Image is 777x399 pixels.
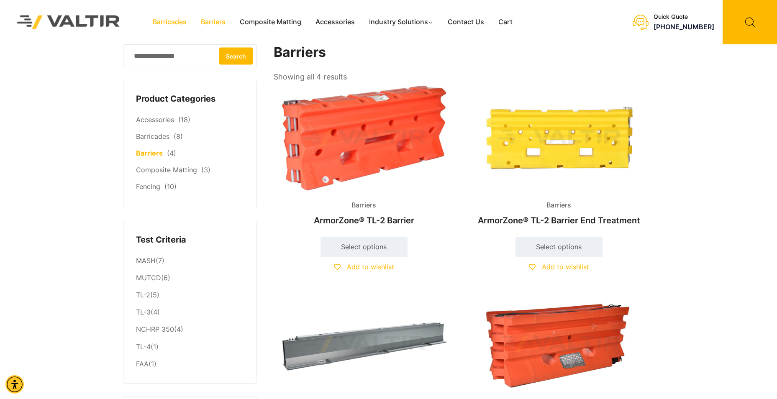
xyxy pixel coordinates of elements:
[515,237,603,257] a: Select options for “ArmorZone® TL-2 Barrier End Treatment”
[146,16,194,28] a: Barricades
[274,84,454,192] img: An orange plastic barrier with a textured surface, designed for traffic control or safety purposes.
[136,270,244,287] li: (6)
[136,115,174,124] a: Accessories
[136,356,244,371] li: (1)
[136,274,161,282] a: MUTCD
[178,115,190,124] span: (18)
[123,44,257,67] input: Search for:
[136,149,163,157] a: Barriers
[469,211,649,230] h2: ArmorZone® TL-2 Barrier End Treatment
[654,13,714,20] div: Quick Quote
[362,16,441,28] a: Industry Solutions
[164,182,177,191] span: (10)
[347,263,394,271] span: Add to wishlist
[219,47,253,64] button: Search
[321,237,408,257] a: Select options for “ArmorZone® TL-2 Barrier”
[136,321,244,338] li: (4)
[334,263,394,271] a: Add to wishlist
[345,199,382,212] span: Barriers
[540,199,577,212] span: Barriers
[308,16,362,28] a: Accessories
[136,343,151,351] a: TL-4
[491,16,520,28] a: Cart
[441,16,491,28] a: Contact Us
[136,360,149,368] a: FAA
[542,263,589,271] span: Add to wishlist
[136,166,197,174] a: Composite Matting
[136,338,244,356] li: (1)
[274,84,454,230] a: BarriersArmorZone® TL-2 Barrier
[136,287,244,304] li: (5)
[167,149,176,157] span: (4)
[136,291,150,299] a: TL-2
[136,252,244,269] li: (7)
[274,211,454,230] h2: ArmorZone® TL-2 Barrier
[529,263,589,271] a: Add to wishlist
[136,132,169,141] a: Barricades
[136,182,160,191] a: Fencing
[233,16,308,28] a: Composite Matting
[201,166,210,174] span: (3)
[6,5,131,40] img: Valtir Rentals
[194,16,233,28] a: Barriers
[274,70,347,84] p: Showing all 4 results
[5,375,24,394] div: Accessibility Menu
[136,256,156,265] a: MASH
[274,290,454,399] img: Barriers
[174,132,183,141] span: (8)
[136,304,244,321] li: (4)
[274,44,650,61] h1: Barriers
[469,84,649,192] img: A bright yellow plastic component with various holes and cutouts, likely used in machinery or equ...
[469,84,649,230] a: BarriersArmorZone® TL-2 Barrier End Treatment
[136,325,174,333] a: NCHRP 350
[136,93,244,105] h4: Product Categories
[136,308,151,316] a: TL-3
[136,234,244,246] h4: Test Criteria
[469,290,649,399] img: Barriers
[654,23,714,31] a: call (888) 496-3625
